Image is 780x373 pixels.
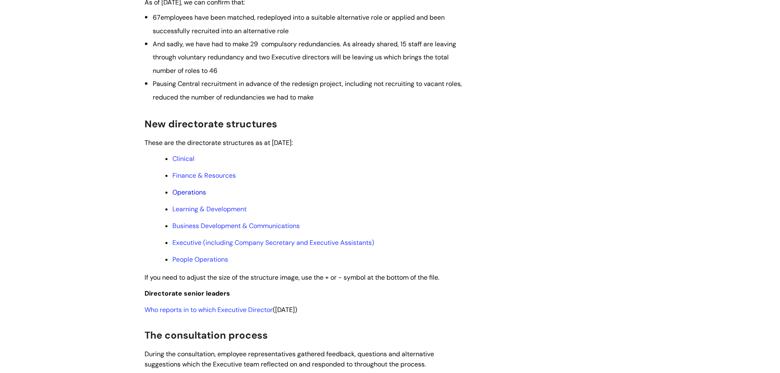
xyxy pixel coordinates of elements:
span: And sadly, we have had to make 29 compulsory redundancies. As already shared, 15 staff are leavin... [153,40,456,75]
span: If you need to adjust the size of the structure image, use the + or - symbol at the bottom of the... [145,273,439,282]
a: Executive (including Company Secretary and Executive Assistants) [172,238,374,247]
span: Pausing Central recruitment in advance of the redesign project, including not recruiting to vacan... [153,79,462,101]
span: employees have been matched, redeployed into a suitable alternative role or applied and been succ... [153,13,445,35]
a: Clinical [172,154,194,163]
a: Business Development & Communications [172,222,300,230]
a: Learning & Development [172,205,246,213]
span: New directorate structures [145,118,277,130]
span: During the consultation, employee representatives gathered feedback, questions and alternative su... [145,350,434,368]
a: Finance & Resources [172,171,236,180]
span: These are the directorate structures as at [DATE]: [145,138,293,147]
span: 67 [153,13,161,22]
span: The consultation process [145,329,268,341]
a: Who reports in to which Executive Director [145,305,273,314]
span: Directorate senior leaders [145,289,230,298]
a: People Operations [172,255,228,264]
a: Operations [172,188,206,197]
span: ([DATE]) [145,305,297,314]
